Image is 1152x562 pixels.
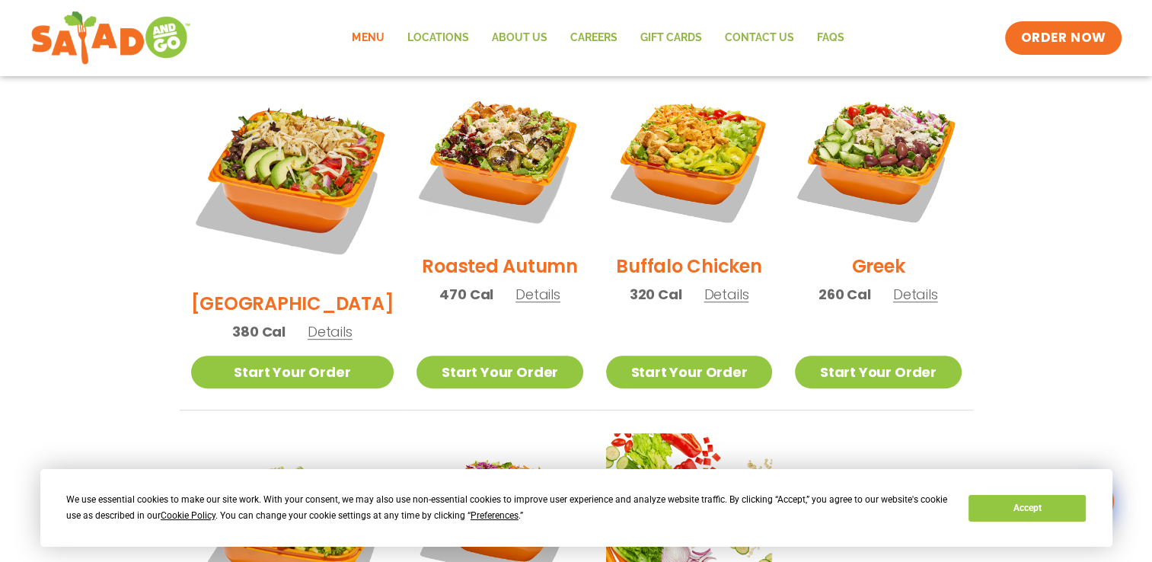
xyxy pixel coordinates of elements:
[66,492,950,524] div: We use essential cookies to make our site work. With your consent, we may also use non-essential ...
[969,495,1086,522] button: Accept
[439,284,493,305] span: 470 Cal
[606,75,772,241] img: Product photo for Buffalo Chicken Salad
[616,253,761,279] h2: Buffalo Chicken
[851,253,905,279] h2: Greek
[191,356,394,388] a: Start Your Order
[515,285,560,304] span: Details
[308,322,353,341] span: Details
[795,356,961,388] a: Start Your Order
[805,21,855,56] a: FAQs
[795,75,961,241] img: Product photo for Greek Salad
[30,8,191,69] img: new-SAG-logo-768×292
[191,75,394,279] img: Product photo for BBQ Ranch Salad
[232,321,286,342] span: 380 Cal
[713,21,805,56] a: Contact Us
[340,21,855,56] nav: Menu
[416,356,582,388] a: Start Your Order
[161,510,215,521] span: Cookie Policy
[558,21,628,56] a: Careers
[704,285,748,304] span: Details
[480,21,558,56] a: About Us
[340,21,395,56] a: Menu
[471,510,519,521] span: Preferences
[630,284,682,305] span: 320 Cal
[422,253,578,279] h2: Roasted Autumn
[395,21,480,56] a: Locations
[191,290,394,317] h2: [GEOGRAPHIC_DATA]
[628,21,713,56] a: GIFT CARDS
[1020,29,1106,47] span: ORDER NOW
[1005,21,1121,55] a: ORDER NOW
[893,285,938,304] span: Details
[606,356,772,388] a: Start Your Order
[416,75,582,241] img: Product photo for Roasted Autumn Salad
[819,284,871,305] span: 260 Cal
[40,469,1112,547] div: Cookie Consent Prompt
